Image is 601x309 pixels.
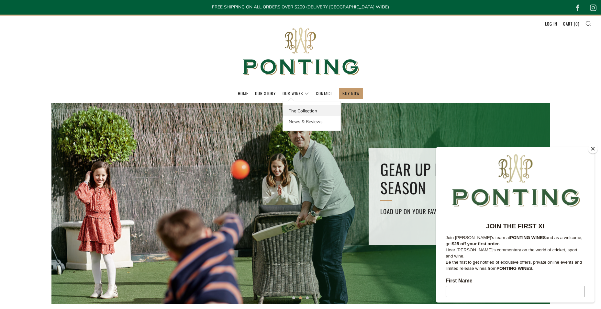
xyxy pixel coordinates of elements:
a: Cart (0) [563,18,579,29]
label: First Name [10,131,149,139]
a: Contact [316,88,332,98]
input: Subscribe [10,212,149,224]
a: News & Reviews [283,116,340,127]
span: We will send you a confirmation email to subscribe. I agree to sign up to the Ponting Wines newsl... [10,232,145,260]
a: Log in [545,18,557,29]
a: Home [238,88,248,98]
a: The Collection [283,105,340,116]
strong: PONTING WINES [74,88,110,93]
button: 1 [292,296,295,299]
h4: Load up on your favourite Ponting Wines! [380,206,538,217]
button: 2 [299,296,302,299]
p: Hear [PERSON_NAME]'s commentary on the world of cricket, sport and wine. [10,100,149,112]
p: Be the first to get notified of exclusive offers, private online events and limited release wines... [10,112,149,124]
p: Join [PERSON_NAME]'s team at and as a welcome, get [10,87,149,100]
span: 0 [575,20,578,27]
label: Email [10,185,149,193]
strong: PONTING WINES. [61,119,97,124]
button: 3 [306,296,309,299]
h2: GEAR UP FOR CRICKET SEASON [380,160,538,197]
label: Last Name [10,158,149,166]
img: Ponting Wines [236,16,365,88]
strong: $25 off your first order. [16,94,64,99]
a: BUY NOW [342,88,360,98]
a: Our Story [255,88,276,98]
button: Close [588,144,598,154]
strong: JOIN THE FIRST XI [50,75,108,83]
a: Our Wines [283,88,309,98]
